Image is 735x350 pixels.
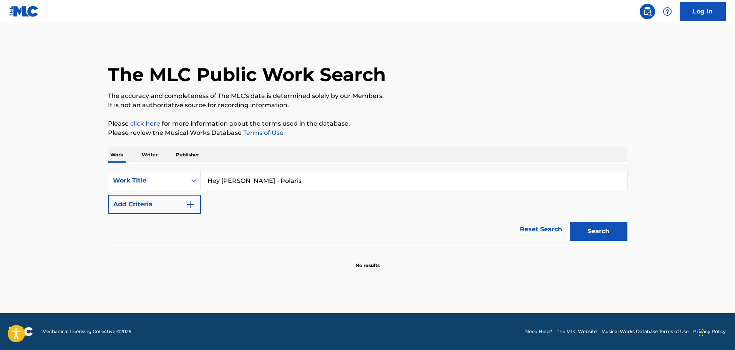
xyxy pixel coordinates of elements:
[108,101,627,110] p: It is not an authoritative source for recording information.
[108,63,386,86] h1: The MLC Public Work Search
[697,313,735,350] iframe: Chat Widget
[663,7,672,16] img: help
[516,221,566,238] a: Reset Search
[680,2,726,21] a: Log In
[108,171,627,245] form: Search Form
[660,4,675,19] div: Help
[139,147,160,163] p: Writer
[130,120,160,127] a: click here
[108,119,627,128] p: Please for more information about the terms used in the database.
[108,147,126,163] p: Work
[108,128,627,138] p: Please review the Musical Works Database
[9,6,39,17] img: MLC Logo
[186,200,195,209] img: 9d2ae6d4665cec9f34b9.svg
[640,4,655,19] a: Public Search
[108,91,627,101] p: The accuracy and completeness of The MLC's data is determined solely by our Members.
[42,328,131,335] span: Mechanical Licensing Collective © 2025
[570,222,627,241] button: Search
[9,327,33,336] img: logo
[693,328,726,335] a: Privacy Policy
[699,321,703,344] div: Drag
[113,176,182,185] div: Work Title
[557,328,597,335] a: The MLC Website
[355,253,380,269] p: No results
[643,7,652,16] img: search
[174,147,201,163] p: Publisher
[601,328,689,335] a: Musical Works Database Terms of Use
[242,129,284,136] a: Terms of Use
[525,328,552,335] a: Need Help?
[108,195,201,214] button: Add Criteria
